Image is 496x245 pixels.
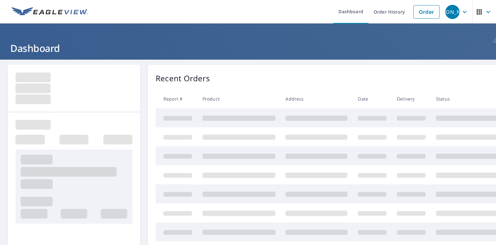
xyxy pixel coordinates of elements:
p: Recent Orders [156,73,210,84]
a: Order [413,5,439,19]
th: Date [353,89,392,108]
img: EV Logo [12,7,88,17]
th: Address [280,89,353,108]
th: Delivery [392,89,431,108]
th: Product [197,89,281,108]
h1: Dashboard [8,42,488,55]
th: Report # [156,89,197,108]
div: [PERSON_NAME] [445,5,460,19]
